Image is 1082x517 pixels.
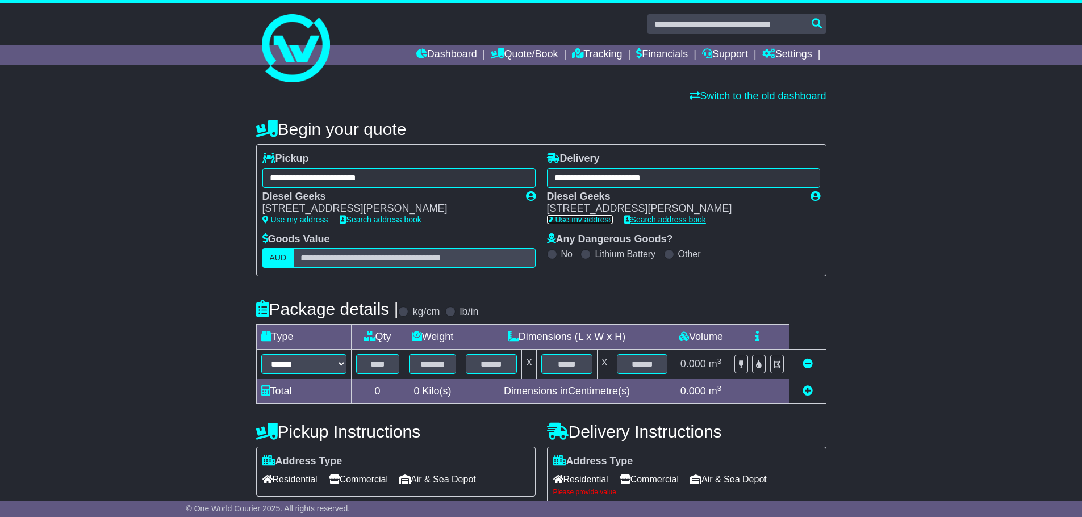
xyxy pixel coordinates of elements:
[262,153,309,165] label: Pickup
[717,357,722,365] sup: 3
[256,422,536,441] h4: Pickup Instructions
[351,325,404,350] td: Qty
[256,379,351,404] td: Total
[702,45,748,65] a: Support
[256,300,399,318] h4: Package details |
[572,45,622,65] a: Tracking
[413,385,419,397] span: 0
[680,385,706,397] span: 0.000
[262,455,342,468] label: Address Type
[547,215,613,224] a: Use my address
[262,233,330,246] label: Goods Value
[636,45,688,65] a: Financials
[329,470,388,488] span: Commercial
[186,504,350,513] span: © One World Courier 2025. All rights reserved.
[553,470,608,488] span: Residential
[717,384,722,393] sup: 3
[678,249,701,259] label: Other
[803,385,813,397] a: Add new item
[351,379,404,404] td: 0
[262,248,294,268] label: AUD
[690,90,826,102] a: Switch to the old dashboard
[595,249,655,259] label: Lithium Battery
[404,325,461,350] td: Weight
[680,358,706,369] span: 0.000
[491,45,558,65] a: Quote/Book
[262,215,328,224] a: Use my address
[262,203,515,215] div: [STREET_ADDRESS][PERSON_NAME]
[547,422,826,441] h4: Delivery Instructions
[553,488,820,496] div: Please provide value
[416,45,477,65] a: Dashboard
[262,191,515,203] div: Diesel Geeks
[762,45,812,65] a: Settings
[412,306,440,318] label: kg/cm
[620,470,679,488] span: Commercial
[547,203,799,215] div: [STREET_ADDRESS][PERSON_NAME]
[461,325,672,350] td: Dimensions (L x W x H)
[522,350,537,379] td: x
[459,306,478,318] label: lb/in
[553,455,633,468] label: Address Type
[262,470,318,488] span: Residential
[340,215,421,224] a: Search address book
[547,233,673,246] label: Any Dangerous Goods?
[709,358,722,369] span: m
[256,325,351,350] td: Type
[547,191,799,203] div: Diesel Geeks
[547,153,600,165] label: Delivery
[404,379,461,404] td: Kilo(s)
[399,470,476,488] span: Air & Sea Depot
[256,120,826,138] h4: Begin your quote
[690,470,767,488] span: Air & Sea Depot
[597,350,612,379] td: x
[803,358,813,369] a: Remove this item
[561,249,573,259] label: No
[672,325,729,350] td: Volume
[461,379,672,404] td: Dimensions in Centimetre(s)
[624,215,706,224] a: Search address book
[709,385,722,397] span: m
